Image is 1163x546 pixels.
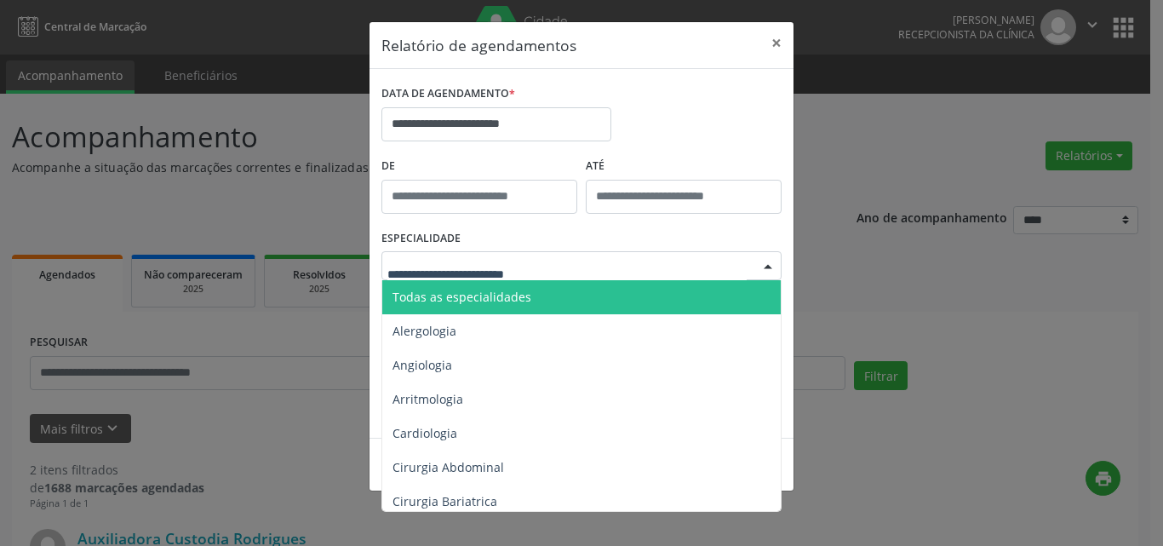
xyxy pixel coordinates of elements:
label: ESPECIALIDADE [381,226,461,252]
span: Cirurgia Bariatrica [392,493,497,509]
label: DATA DE AGENDAMENTO [381,81,515,107]
button: Close [759,22,793,64]
h5: Relatório de agendamentos [381,34,576,56]
span: Arritmologia [392,391,463,407]
span: Cirurgia Abdominal [392,459,504,475]
label: De [381,153,577,180]
span: Cardiologia [392,425,457,441]
label: ATÉ [586,153,782,180]
span: Angiologia [392,357,452,373]
span: Todas as especialidades [392,289,531,305]
span: Alergologia [392,323,456,339]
